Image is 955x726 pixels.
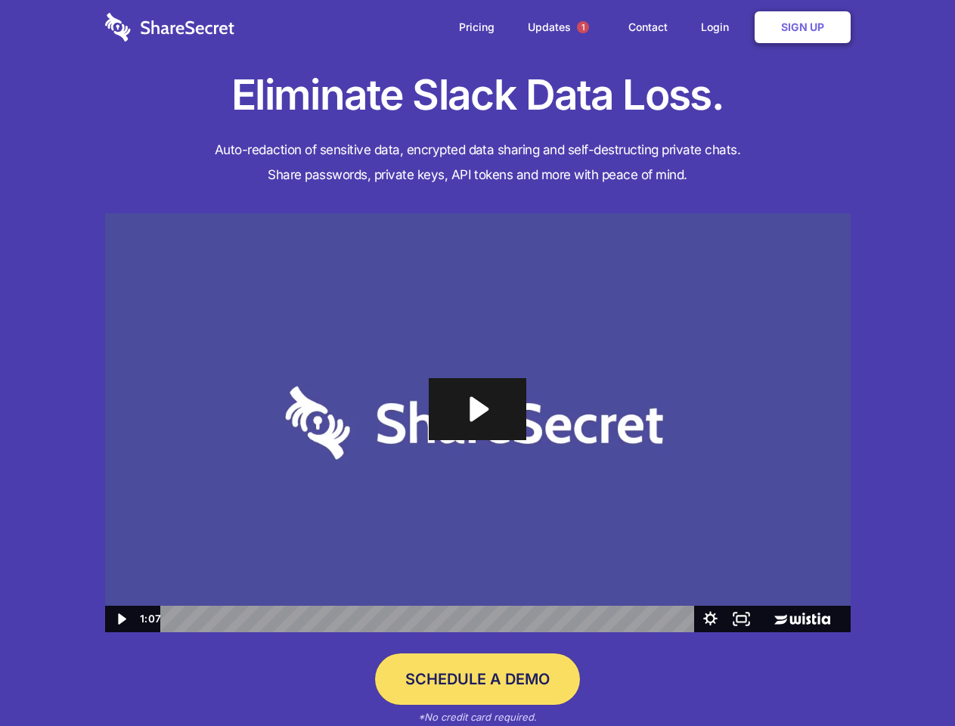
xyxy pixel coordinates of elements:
[613,4,683,51] a: Contact
[172,606,687,632] div: Playbar
[375,653,580,705] a: Schedule a Demo
[757,606,850,632] a: Wistia Logo -- Learn More
[105,606,136,632] button: Play Video
[686,4,752,51] a: Login
[105,138,851,188] h4: Auto-redaction of sensitive data, encrypted data sharing and self-destructing private chats. Shar...
[105,213,851,633] img: Sharesecret
[429,378,526,440] button: Play Video: Sharesecret Slack Extension
[105,68,851,123] h1: Eliminate Slack Data Loss.
[444,4,510,51] a: Pricing
[577,21,589,33] span: 1
[879,650,937,708] iframe: Drift Widget Chat Controller
[105,13,234,42] img: logo-wordmark-white-trans-d4663122ce5f474addd5e946df7df03e33cb6a1c49d2221995e7729f52c070b2.svg
[695,606,726,632] button: Show settings menu
[418,711,537,723] em: *No credit card required.
[726,606,757,632] button: Fullscreen
[755,11,851,43] a: Sign Up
